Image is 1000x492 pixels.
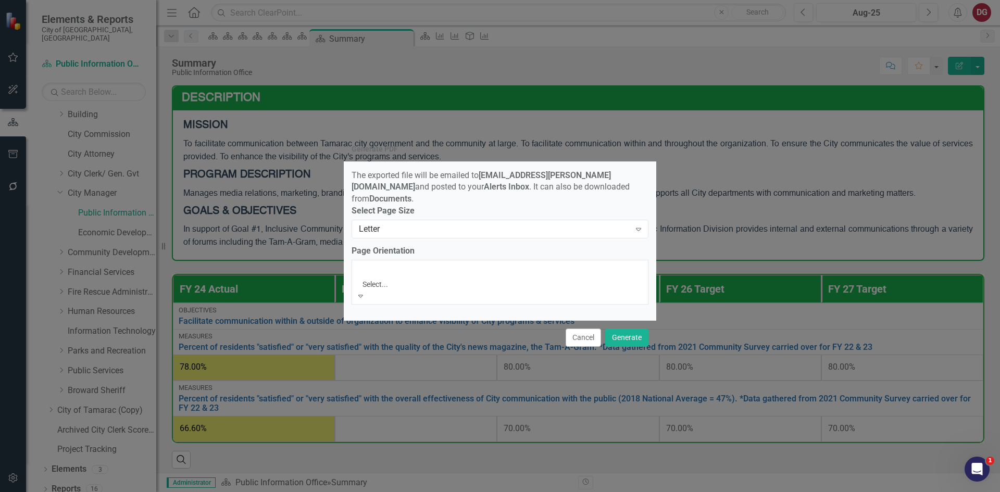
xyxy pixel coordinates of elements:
[352,205,648,217] label: Select Page Size
[359,223,630,235] div: Letter
[484,182,529,192] strong: Alerts Inbox
[352,145,398,153] div: Generate PDF
[369,194,411,204] strong: Documents
[352,170,630,204] span: The exported file will be emailed to and posted to your . It can also be downloaded from .
[965,457,990,482] iframe: Intercom live chat
[605,329,648,347] button: Generate
[986,457,994,465] span: 1
[352,245,648,257] label: Page Orientation
[352,170,611,192] strong: [EMAIL_ADDRESS][PERSON_NAME][DOMAIN_NAME]
[362,279,513,289] div: Select...
[566,329,601,347] button: Cancel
